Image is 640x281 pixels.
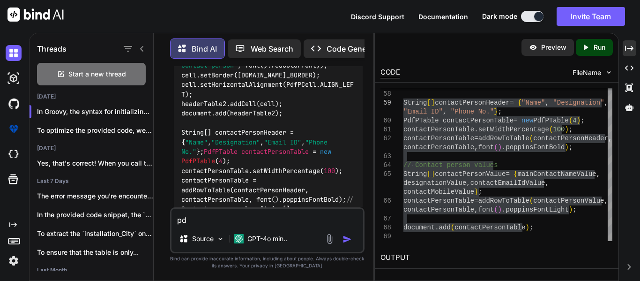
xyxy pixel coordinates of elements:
span: ( [549,126,553,133]
span: ] [431,170,435,178]
span: . [502,206,506,213]
span: { [513,170,517,178]
span: contactPersonTable [403,197,474,205]
img: chevron down [605,68,613,76]
span: , [443,108,447,115]
span: // Contact person values [403,161,498,169]
p: To extract the `installation_City` only if it... [37,229,153,238]
div: 63 [380,152,391,161]
span: = [313,147,316,156]
span: Start a new thread [68,69,126,79]
img: Pick Models [216,235,224,243]
img: premium [6,121,22,137]
span: "Name" [521,99,545,106]
span: ) [565,126,569,133]
span: ( [529,135,533,142]
span: contactPersonTable [403,135,474,142]
div: 64 [380,161,391,170]
span: designationValue [403,179,466,187]
span: . [435,224,439,231]
p: Bind AI [192,43,217,54]
span: PdfPTable [533,117,569,124]
span: 100 [553,126,565,133]
span: Documentation [418,13,468,21]
span: contactPersonHeader [435,99,510,106]
span: } [474,188,478,196]
p: The error message you're encountering, which indicates... [37,191,153,201]
img: preview [529,43,537,52]
div: 67 [380,214,391,223]
button: Invite Team [557,7,625,26]
h2: OUTPUT [375,247,618,269]
span: = [510,99,513,106]
div: 65 [380,170,391,179]
span: contactPersonTable [403,206,474,213]
span: contactPersonValue [435,170,506,178]
span: mainContactNameValue [518,170,596,178]
img: settings [6,253,22,269]
span: , [604,197,608,205]
span: "Designation" [211,138,260,146]
span: . [474,126,478,133]
span: . [502,144,506,151]
div: CODE [380,67,400,78]
span: PdfPTable contactPersonTable [403,117,513,124]
span: , [545,99,549,106]
p: To optimize the provided code, we can fo... [37,126,153,135]
div: 68 [380,223,391,232]
span: , [466,179,470,187]
span: "Email ID" [403,108,443,115]
h2: [DATE] [30,144,153,152]
span: ) [526,224,529,231]
span: contactMobileValue [403,188,474,196]
span: ; [498,108,502,115]
span: "Email ID" [264,138,301,146]
span: ; [569,144,573,151]
span: , [545,179,549,187]
span: addRowToTable [478,135,529,142]
img: GPT-4o mini [234,234,244,243]
button: Documentation [418,12,468,22]
span: contactPersonHeader [533,135,608,142]
img: attachment [324,234,335,244]
button: Discord Support [351,12,404,22]
span: new [521,117,533,124]
span: PdfPTable [181,157,215,166]
p: Source [192,234,214,243]
span: contactPersonTable [241,147,309,156]
span: ( [494,206,498,213]
span: new [320,147,331,156]
span: = [506,170,509,178]
span: ; [529,224,533,231]
span: poppinsFontBold [506,144,565,151]
span: addRowToTable [478,197,529,205]
img: darkAi-studio [6,70,22,86]
span: ( [529,197,533,205]
h2: [DATE] [30,93,153,100]
div: 61 [380,125,391,134]
span: "Phone No." [181,138,331,156]
span: } [494,108,498,115]
span: [ [427,99,431,106]
span: contactPersonTable [403,144,474,151]
span: ) [565,144,569,151]
span: ( [569,117,573,124]
span: poppinsFontLight [506,206,568,213]
div: 62 [380,134,391,143]
span: "Name" [185,138,208,146]
span: FileName [573,68,601,77]
span: , [596,170,600,178]
span: ) [498,206,502,213]
span: ) [577,117,580,124]
div: 66 [380,197,391,205]
p: Preview [541,43,566,52]
div: 60 [380,116,391,125]
span: document [403,224,435,231]
span: ) [498,144,502,151]
img: darkChat [6,45,22,61]
span: add [439,224,451,231]
img: icon [342,235,352,244]
p: Web Search [251,43,293,54]
span: setWidthPercentage [478,126,549,133]
span: ; [573,206,576,213]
